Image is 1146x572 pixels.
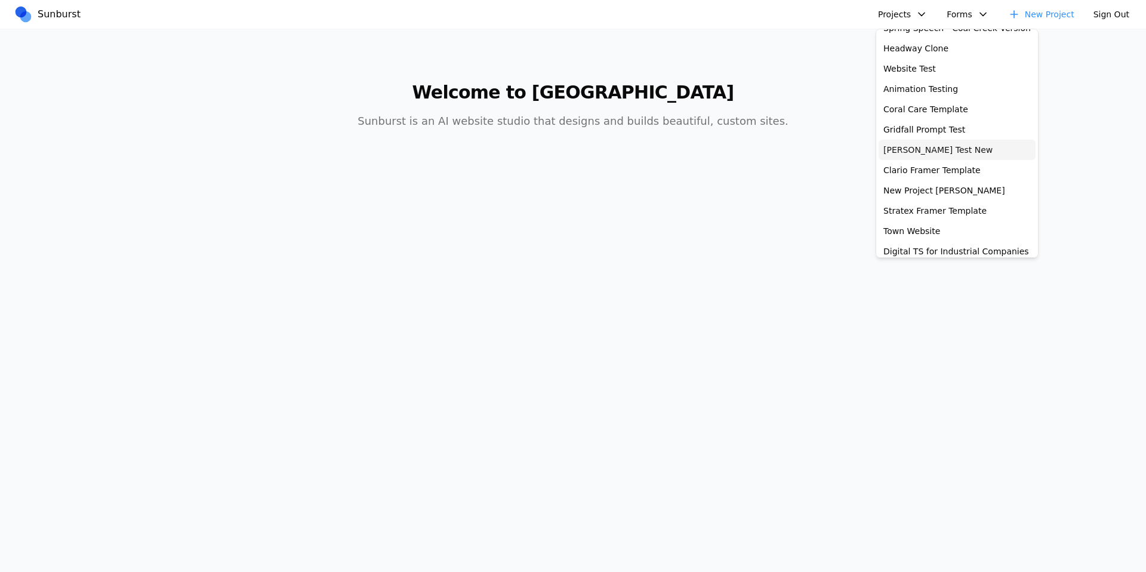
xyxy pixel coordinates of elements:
[1001,5,1082,24] a: New Project
[879,119,1036,140] a: Gridfall Prompt Test
[879,221,1036,241] a: Town Website
[1086,5,1136,24] button: Sign Out
[38,7,81,21] span: Sunburst
[879,241,1036,262] a: Digital TS for Industrial Companies
[939,5,996,24] button: Forms
[871,5,935,24] button: Projects
[879,180,1036,201] a: New Project [PERSON_NAME]
[879,99,1036,119] a: Coral Care Template
[879,38,1036,59] a: Headway Clone
[14,5,85,23] a: Sunburst
[879,79,1036,99] a: Animation Testing
[344,113,802,130] p: Sunburst is an AI website studio that designs and builds beautiful, custom sites.
[879,160,1036,180] a: Clario Framer Template
[879,140,1036,160] a: [PERSON_NAME] Test New
[344,82,802,103] h1: Welcome to [GEOGRAPHIC_DATA]
[876,29,1039,258] div: Projects
[879,59,1036,79] a: Website Test
[879,201,1036,221] a: Stratex Framer Template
